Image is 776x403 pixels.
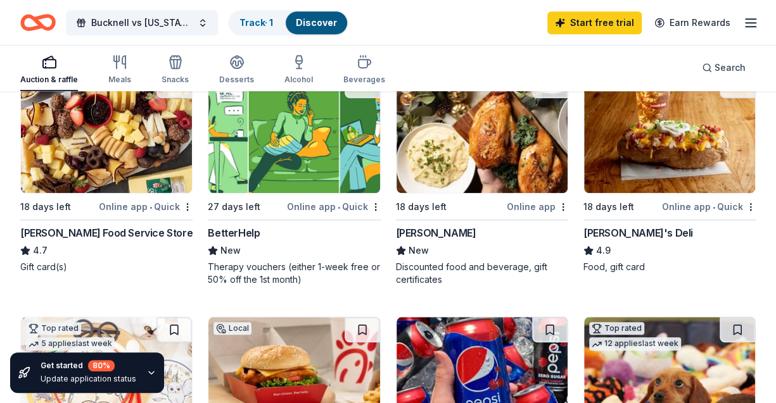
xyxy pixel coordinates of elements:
[108,49,131,91] button: Meals
[208,225,260,240] div: BetterHelp
[647,11,738,34] a: Earn Rewards
[583,72,756,273] a: Image for Jason's Deli1 applylast week18 days leftOnline app•Quick[PERSON_NAME]'s Deli4.9Food, gi...
[583,261,756,273] div: Food, gift card
[20,261,193,273] div: Gift card(s)
[20,199,71,214] div: 18 days left
[396,199,447,214] div: 18 days left
[208,261,380,286] div: Therapy vouchers (either 1-week free or 50% off the 1st month)
[162,75,189,85] div: Snacks
[396,72,568,286] a: Image for Eno VinoLocal18 days leftOnline app[PERSON_NAME]NewDiscounted food and beverage, gift c...
[284,49,313,91] button: Alcohol
[596,243,611,258] span: 4.9
[41,360,136,371] div: Get started
[66,10,218,35] button: Bucknell vs [US_STATE] @ [GEOGRAPHIC_DATA]
[713,202,715,212] span: •
[583,199,634,214] div: 18 days left
[662,199,756,214] div: Online app Quick
[26,337,115,350] div: 5 applies last week
[584,73,755,193] img: Image for Jason's Deli
[409,243,429,258] span: New
[338,202,340,212] span: •
[397,73,568,193] img: Image for Eno Vino
[20,75,78,85] div: Auction & raffle
[220,243,241,258] span: New
[343,75,385,85] div: Beverages
[239,17,273,28] a: Track· 1
[88,360,115,371] div: 80 %
[26,322,81,335] div: Top rated
[162,49,189,91] button: Snacks
[228,10,348,35] button: Track· 1Discover
[715,60,746,75] span: Search
[219,75,254,85] div: Desserts
[589,337,681,350] div: 12 applies last week
[21,73,192,193] img: Image for Gordon Food Service Store
[108,75,131,85] div: Meals
[583,225,693,240] div: [PERSON_NAME]'s Deli
[343,49,385,91] button: Beverages
[589,322,644,335] div: Top rated
[284,75,313,85] div: Alcohol
[396,261,568,286] div: Discounted food and beverage, gift certificates
[287,199,381,214] div: Online app Quick
[219,49,254,91] button: Desserts
[208,199,260,214] div: 27 days left
[20,8,56,37] a: Home
[149,202,152,212] span: •
[547,11,642,34] a: Start free trial
[20,72,193,273] a: Image for Gordon Food Service Store5 applieslast week18 days leftOnline app•Quick[PERSON_NAME] Fo...
[91,15,193,30] span: Bucknell vs [US_STATE] @ [GEOGRAPHIC_DATA]
[20,49,78,91] button: Auction & raffle
[208,73,379,193] img: Image for BetterHelp
[99,199,193,214] div: Online app Quick
[692,55,756,80] button: Search
[213,322,251,335] div: Local
[41,374,136,384] div: Update application status
[396,225,476,240] div: [PERSON_NAME]
[296,17,337,28] a: Discover
[33,243,48,258] span: 4.7
[20,225,193,240] div: [PERSON_NAME] Food Service Store
[507,199,568,214] div: Online app
[208,72,380,286] a: Image for BetterHelp27 days leftOnline app•QuickBetterHelpNewTherapy vouchers (either 1-week free...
